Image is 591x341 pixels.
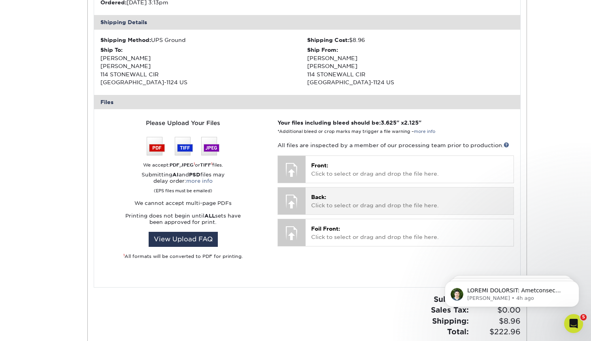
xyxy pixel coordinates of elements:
strong: Shipping Method: [100,37,151,43]
div: Shipping Details [94,15,520,29]
span: $8.96 [471,316,521,327]
strong: PSD [189,172,200,178]
span: Back: [311,194,326,200]
a: more info [414,129,435,134]
a: more info [186,178,213,184]
p: Submitting and files may delay order: [100,172,266,194]
div: $8.96 [307,36,514,44]
p: Click to select or drag and drop the file here. [311,161,508,178]
p: We cannot accept multi-page PDFs [100,200,266,206]
div: We accept: , or files. [100,162,266,169]
p: Click to select or drag and drop the file here. [311,225,508,241]
strong: AI [172,172,179,178]
div: All formats will be converted to PDF for printing. [100,253,266,260]
div: UPS Ground [100,36,307,44]
p: All files are inspected by a member of our processing team prior to production. [278,141,514,149]
p: Printing does not begin until sets have been approved for print. [100,213,266,225]
sup: 1 [123,253,125,257]
span: 3.625 [381,119,397,126]
strong: Total: [447,327,469,336]
strong: Your files including bleed should be: " x " [278,119,421,126]
sup: 1 [211,162,212,166]
div: [PERSON_NAME] [PERSON_NAME] 114 STONEWALL CIR [GEOGRAPHIC_DATA]-1124 US [100,46,307,86]
p: Click to select or drag and drop the file here. [311,193,508,209]
div: Files [94,95,520,109]
iframe: Intercom live chat [564,314,583,333]
span: Foil Front: [311,225,340,232]
strong: Ship From: [307,47,338,53]
strong: PDF [170,162,179,168]
div: Please Upload Your Files [100,119,266,127]
div: [PERSON_NAME] [PERSON_NAME] 114 STONEWALL CIR [GEOGRAPHIC_DATA]-1124 US [307,46,514,86]
small: *Additional bleed or crop marks may trigger a file warning – [278,129,435,134]
strong: Ship To: [100,47,123,53]
strong: JPEG [181,162,194,168]
small: (EPS files must be emailed) [154,184,212,194]
span: $222.96 [471,326,521,337]
p: Message from Matthew, sent 4h ago [34,30,136,38]
strong: TIFF [200,162,211,168]
a: View Upload FAQ [149,232,218,247]
sup: 1 [194,162,195,166]
iframe: Intercom notifications message [433,264,591,320]
strong: Shipping Cost: [307,37,349,43]
strong: Shipping: [432,316,469,325]
span: 2.125 [404,119,419,126]
img: We accept: PSD, TIFF, or JPEG (JPG) [147,137,219,155]
strong: Sales Tax: [431,305,469,314]
strong: ALL [204,213,215,219]
span: 5 [580,314,587,320]
span: Front: [311,162,328,169]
